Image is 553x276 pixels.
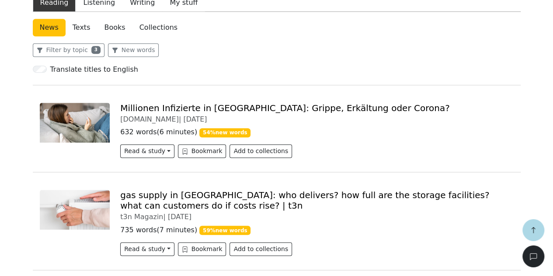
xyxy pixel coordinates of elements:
h6: Translate titles to English [50,65,138,73]
button: Read & study [120,242,174,256]
button: Read & study [120,144,174,158]
a: Millionen Infizierte in [GEOGRAPHIC_DATA]: Grippe, Erkältung oder Corona? [120,103,449,113]
a: Texts [66,19,97,36]
img: frau-sofa-grippe-100.jpg [40,103,110,142]
button: Add to collections [230,242,292,256]
a: News [33,19,66,36]
p: 735 words ( 7 minutes ) [120,225,513,235]
img: shutterstock_2518184145.jpg [40,190,110,229]
button: Add to collections [230,144,292,158]
button: Bookmark [178,144,226,158]
span: [DATE] [183,115,207,123]
a: gas supply in [GEOGRAPHIC_DATA]: who delivers? how full are the storage facilities? what can cust... [120,190,489,211]
div: [DOMAIN_NAME] | [120,115,513,123]
span: 54 % new words [199,128,250,137]
span: 3 [91,46,101,54]
button: Bookmark [178,242,226,256]
span: [DATE] [168,213,191,221]
a: Books [97,19,132,36]
button: Filter by topic3 [33,43,104,57]
p: 632 words ( 6 minutes ) [120,127,513,137]
a: Collections [132,19,184,36]
span: 59 % new words [199,226,250,234]
div: t3n Magazin | [120,213,513,221]
button: New words [108,43,159,57]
